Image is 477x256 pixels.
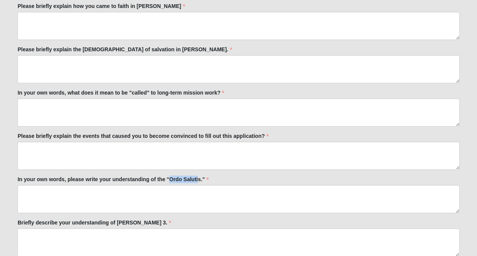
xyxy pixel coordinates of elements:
[17,2,185,10] label: Please briefly explain how you came to faith in [PERSON_NAME]
[17,219,171,226] label: Briefly describe your understanding of [PERSON_NAME] 3.
[17,46,232,53] label: Please briefly explain the [DEMOGRAPHIC_DATA] of salvation in [PERSON_NAME].
[17,175,208,183] label: In your own words, please write your understanding of the "Ordo Salutis."
[17,132,268,140] label: Please briefly explain the events that caused you to become convinced to fill out this application?
[17,89,224,96] label: In your own words, what does it mean to be "called" to long-term mission work?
